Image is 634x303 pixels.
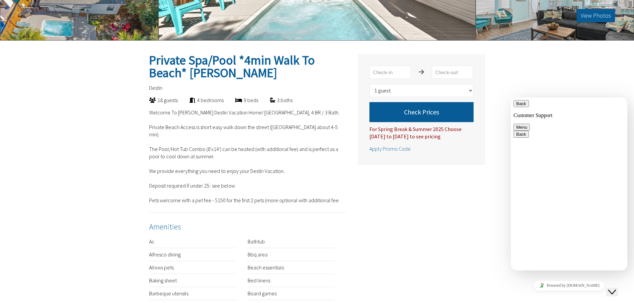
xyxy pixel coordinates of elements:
[149,261,236,271] li: Allows pets
[369,102,474,122] button: Check Prices
[149,287,236,297] li: Barbeque utensils
[432,66,473,79] input: Check-out
[149,84,162,91] span: Destin
[137,96,178,104] div: 18 guests
[577,9,615,22] button: View Photos
[149,221,346,233] h4: Amenities
[149,109,346,204] p: Welcome To [PERSON_NAME] Destin Vacation Home! [GEOGRAPHIC_DATA], 4 BR / 3 Bath. Private Beach Ac...
[248,238,334,245] li: Bathtub
[248,274,334,284] li: Bed linens
[369,66,411,79] input: Check-in
[149,54,346,79] h2: Private Spa/Pool *4min Walk To Beach* [PERSON_NAME]
[369,145,411,152] span: Apply Promo Code
[149,238,236,245] li: Ac
[178,96,224,104] div: 4 bedrooms
[258,96,293,104] div: 3 baths
[511,278,627,293] iframe: chat widget
[248,248,334,258] li: Bbq area
[248,261,334,271] li: Beach essentials
[511,97,627,270] iframe: chat widget
[369,122,474,140] div: For Spring Break & Summer 2025 Choose [DATE] to [DATE] to see pricing
[606,276,627,296] iframe: chat widget
[224,96,258,104] div: 9 beds
[149,274,236,284] li: Baking sheet
[248,287,334,297] li: Board games
[149,248,236,258] li: Alfresco dining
